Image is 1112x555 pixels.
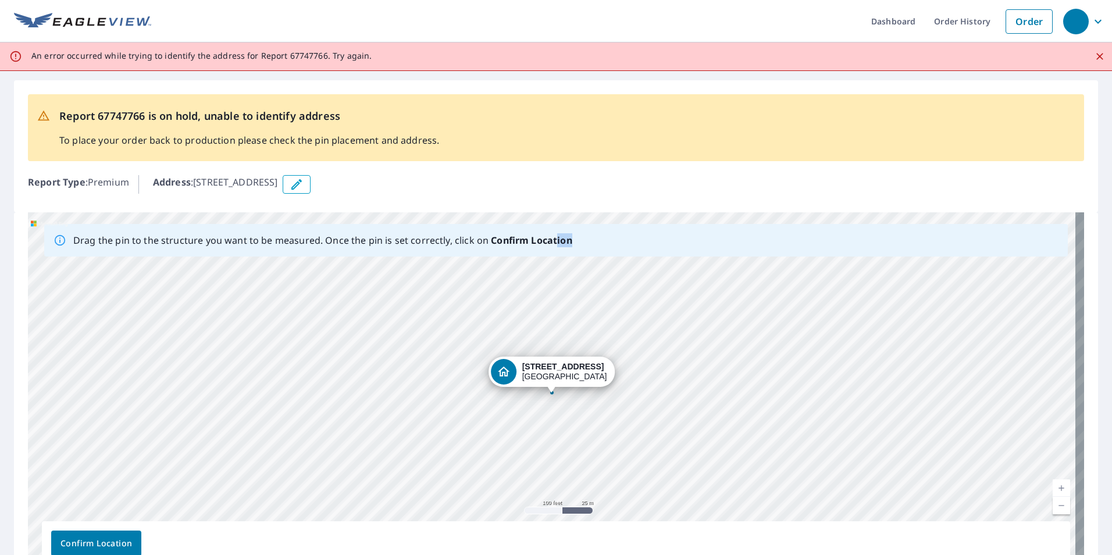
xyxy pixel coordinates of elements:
[28,176,85,188] b: Report Type
[522,362,604,371] strong: [STREET_ADDRESS]
[522,362,607,382] div: [GEOGRAPHIC_DATA]
[1006,9,1053,34] a: Order
[1053,497,1070,514] a: Current Level 18, Zoom Out
[31,51,372,61] p: An error occurred while trying to identify the address for Report 67747766. Try again.
[14,13,151,30] img: EV Logo
[73,233,572,247] p: Drag the pin to the structure you want to be measured. Once the pin is set correctly, click on
[491,234,572,247] b: Confirm Location
[1053,479,1070,497] a: Current Level 18, Zoom In
[59,133,439,147] p: To place your order back to production please check the pin placement and address.
[60,536,132,551] span: Confirm Location
[28,175,129,194] p: : Premium
[153,175,278,194] p: : [STREET_ADDRESS]
[59,108,439,124] p: Report 67747766 is on hold, unable to identify address
[153,176,191,188] b: Address
[489,357,615,393] div: Dropped pin, building 1, Residential property, 1771 N Garfield Ave Fresno, CA 93723
[1092,49,1107,64] button: Close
